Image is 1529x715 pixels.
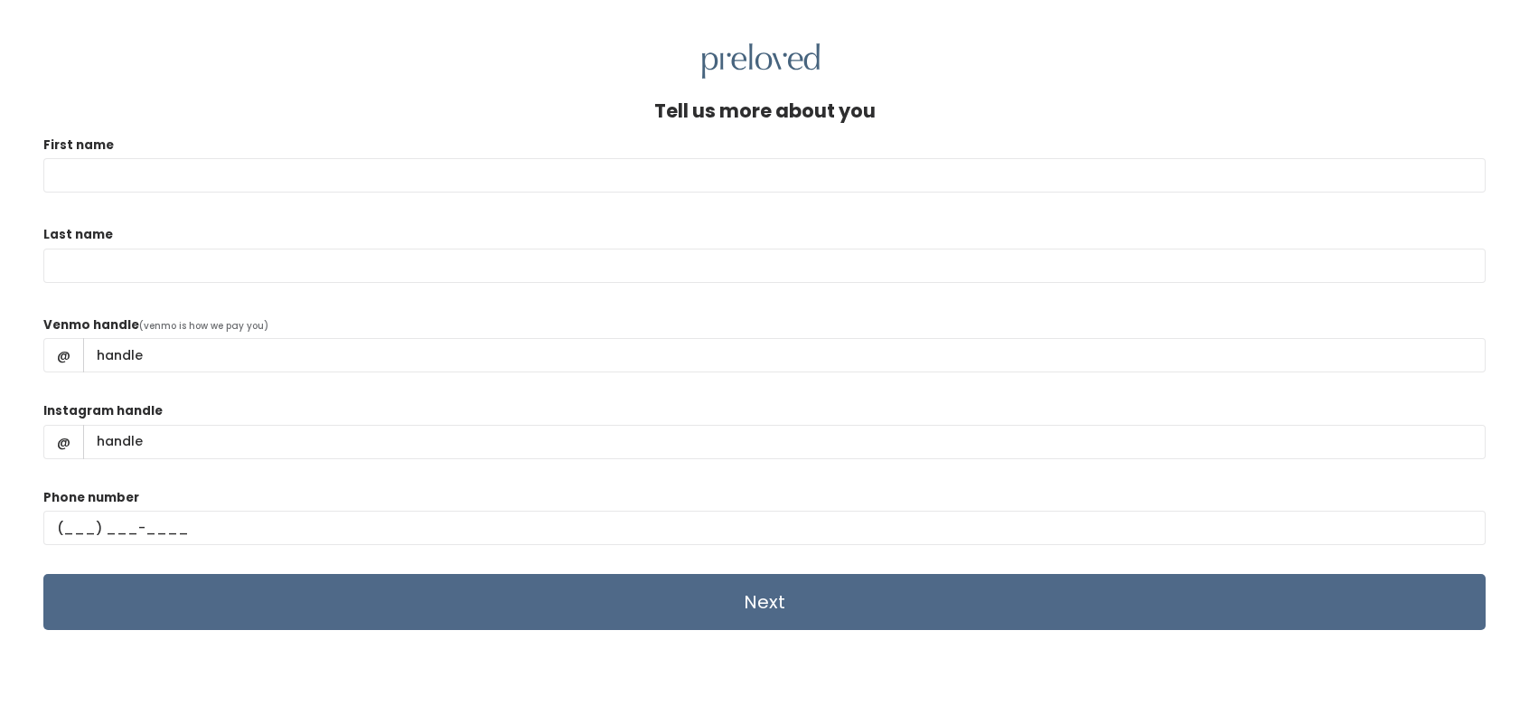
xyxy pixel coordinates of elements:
label: Phone number [43,489,139,507]
label: Venmo handle [43,316,139,334]
input: (___) ___-____ [43,511,1486,545]
input: Next [43,574,1486,630]
span: (venmo is how we pay you) [139,319,268,333]
input: handle [83,338,1486,372]
img: preloved logo [702,43,820,79]
span: @ [43,338,84,372]
h4: Tell us more about you [654,100,876,121]
label: Instagram handle [43,402,163,420]
span: @ [43,425,84,459]
input: handle [83,425,1486,459]
label: First name [43,136,114,155]
label: Last name [43,226,113,244]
